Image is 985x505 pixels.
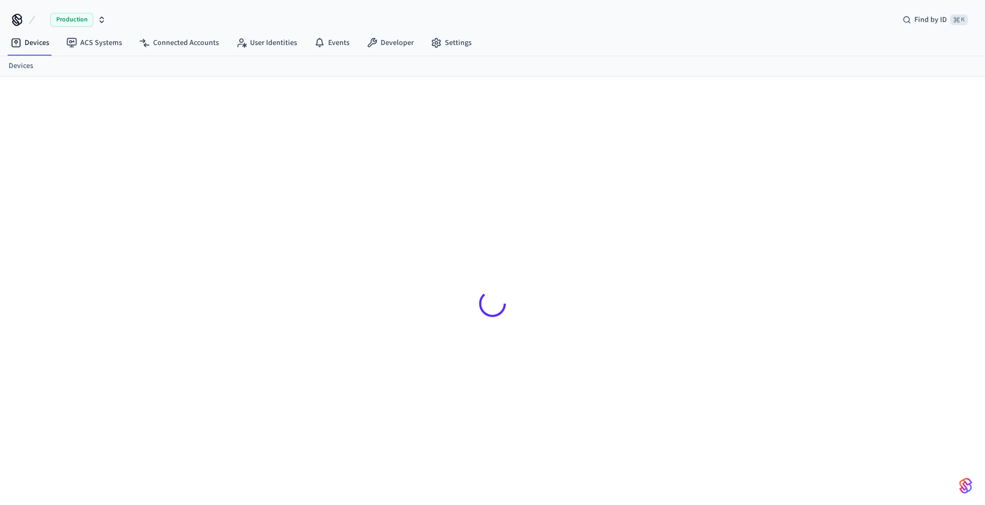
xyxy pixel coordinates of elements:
a: User Identities [228,33,306,52]
span: Production [50,13,93,27]
span: ⌘ K [950,14,968,25]
img: SeamLogoGradient.69752ec5.svg [959,477,972,494]
a: Devices [2,33,58,52]
span: Find by ID [914,14,947,25]
a: Events [306,33,358,52]
a: Developer [358,33,422,52]
a: Devices [9,61,33,72]
div: Find by ID⌘ K [894,10,976,29]
a: Connected Accounts [131,33,228,52]
a: ACS Systems [58,33,131,52]
a: Settings [422,33,480,52]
